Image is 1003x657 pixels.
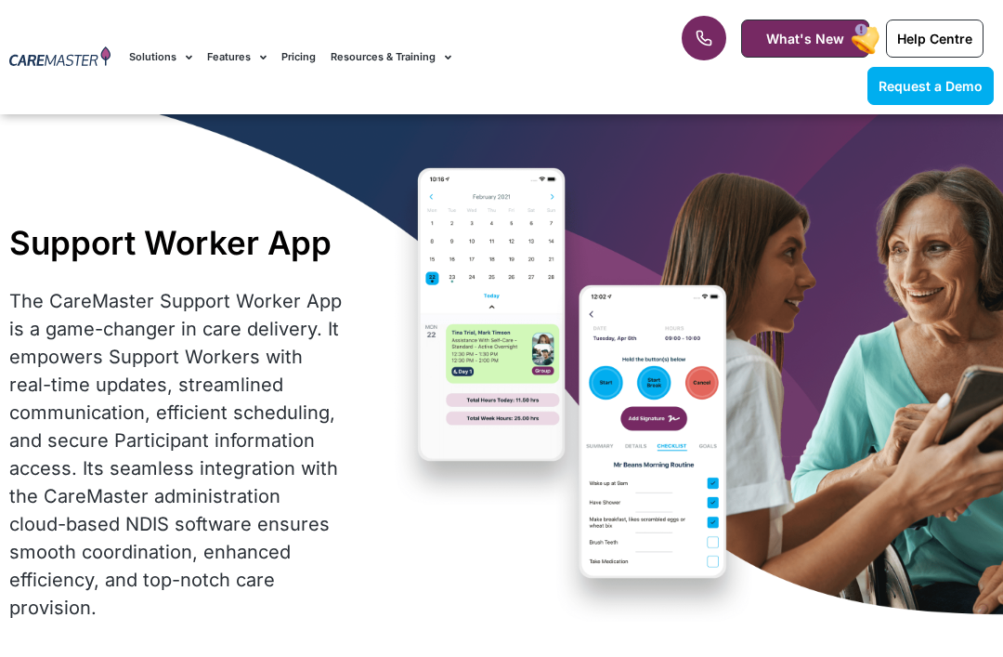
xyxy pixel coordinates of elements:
[9,287,342,622] div: The CareMaster Support Worker App is a game-changer in care delivery. It empowers Support Workers...
[741,20,869,58] a: What's New
[129,26,192,88] a: Solutions
[281,26,316,88] a: Pricing
[886,20,983,58] a: Help Centre
[766,31,844,46] span: What's New
[129,26,639,88] nav: Menu
[9,223,342,262] h1: Support Worker App
[879,78,983,94] span: Request a Demo
[9,46,111,69] img: CareMaster Logo
[331,26,451,88] a: Resources & Training
[207,26,267,88] a: Features
[897,31,972,46] span: Help Centre
[867,67,994,105] a: Request a Demo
